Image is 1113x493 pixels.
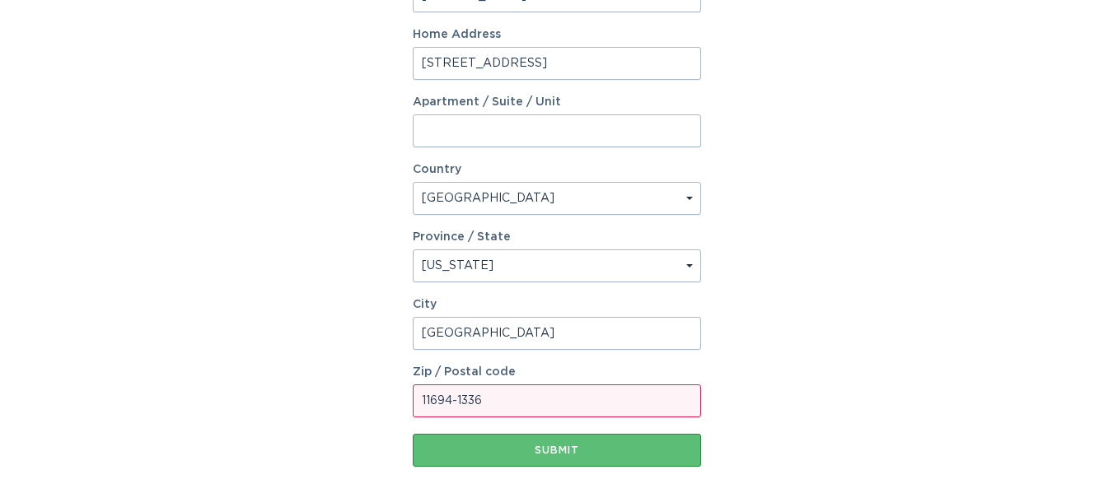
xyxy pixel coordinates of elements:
[413,96,701,108] label: Apartment / Suite / Unit
[413,164,461,175] label: Country
[413,231,511,243] label: Province / State
[413,299,701,310] label: City
[421,445,693,455] div: Submit
[413,434,701,467] button: Submit
[413,29,701,40] label: Home Address
[413,366,701,378] label: Zip / Postal code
